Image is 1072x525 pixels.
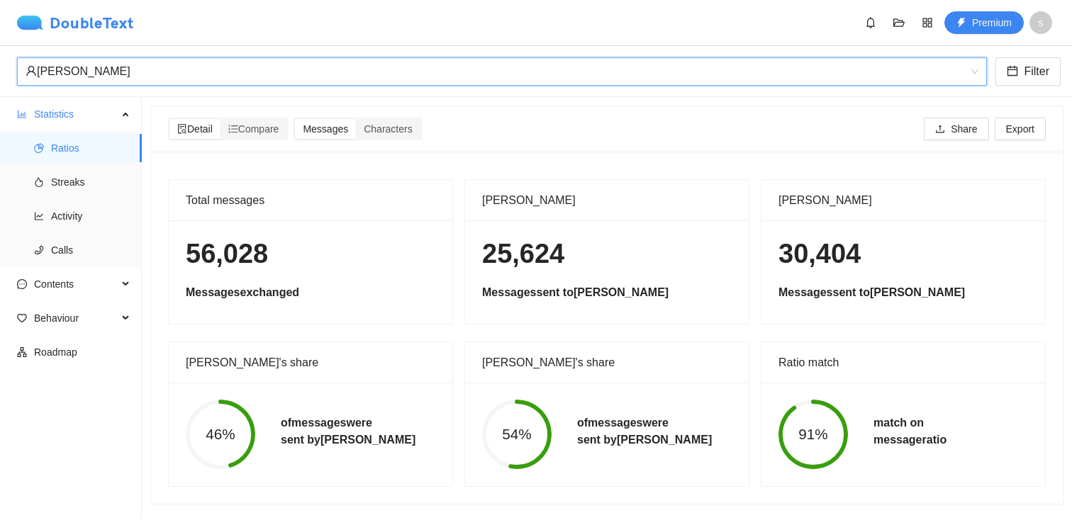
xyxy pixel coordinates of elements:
span: appstore [917,17,938,28]
span: bell [860,17,881,28]
span: 54% [482,427,552,442]
button: calendarFilter [995,57,1061,86]
span: Filter [1024,62,1049,80]
span: phone [34,245,44,255]
a: logoDoubleText [17,16,134,30]
span: Share [951,121,977,137]
span: upload [935,124,945,135]
div: [PERSON_NAME] [26,58,966,85]
span: fire [34,177,44,187]
button: uploadShare [924,118,988,140]
span: message [17,279,27,289]
h5: of messages were sent by [PERSON_NAME] [281,414,415,448]
div: Total messages [186,180,435,220]
span: calendar [1007,65,1018,79]
span: file-search [177,124,187,134]
h5: Messages sent to [PERSON_NAME] [778,284,1028,301]
div: [PERSON_NAME] [482,180,732,220]
button: bell [859,11,882,34]
span: 91% [778,427,848,442]
span: bar-chart [17,109,27,119]
button: appstore [916,11,939,34]
span: Messages [303,123,348,135]
h5: Messages sent to [PERSON_NAME] [482,284,732,301]
div: Ratio match [778,342,1028,383]
span: Export [1006,121,1034,137]
h5: of messages were sent by [PERSON_NAME] [577,414,712,448]
div: [PERSON_NAME]'s share [186,342,435,383]
h1: 56,028 [186,237,435,271]
span: Derrick [26,58,978,85]
span: ordered-list [228,124,238,134]
button: thunderboltPremium [944,11,1024,34]
span: apartment [17,347,27,357]
span: user [26,65,37,77]
button: folder-open [888,11,910,34]
img: logo [17,16,50,30]
span: heart [17,313,27,323]
span: Roadmap [34,338,130,366]
h1: 30,404 [778,237,1028,271]
span: s [1039,11,1044,34]
span: Characters [364,123,412,135]
span: pie-chart [34,143,44,153]
span: line-chart [34,211,44,221]
span: Compare [228,123,279,135]
h1: 25,624 [482,237,732,271]
span: Premium [972,15,1012,30]
span: Calls [51,236,130,264]
div: [PERSON_NAME]'s share [482,342,732,383]
span: Detail [177,123,213,135]
h5: Messages exchanged [186,284,435,301]
span: Ratios [51,134,130,162]
span: Statistics [34,100,118,128]
div: DoubleText [17,16,134,30]
span: Contents [34,270,118,298]
span: Streaks [51,168,130,196]
button: Export [995,118,1046,140]
span: 46% [186,427,255,442]
span: Activity [51,202,130,230]
span: folder-open [888,17,910,28]
span: thunderbolt [956,18,966,29]
h5: match on message ratio [873,414,947,448]
div: [PERSON_NAME] [778,180,1028,220]
span: Behaviour [34,304,118,332]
